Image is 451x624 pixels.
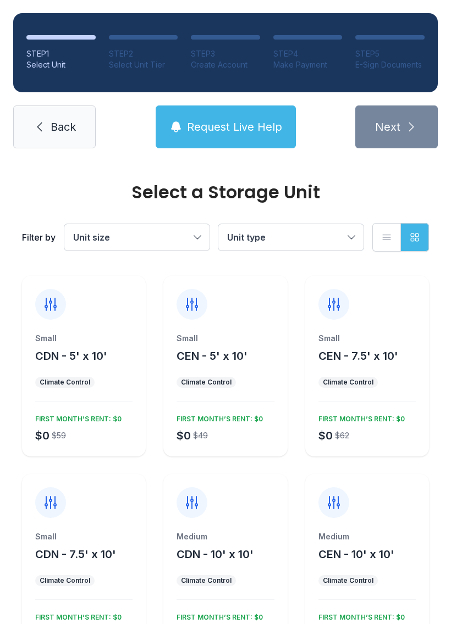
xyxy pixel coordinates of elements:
div: $0 [177,428,191,443]
span: Back [51,119,76,135]
button: CEN - 5' x 10' [177,348,248,364]
div: Small [35,531,133,542]
div: FIRST MONTH’S RENT: $0 [31,609,122,622]
div: $0 [35,428,50,443]
div: $62 [335,430,349,441]
div: E-Sign Documents [355,59,425,70]
div: STEP 1 [26,48,96,59]
div: Medium [318,531,416,542]
div: Climate Control [323,378,373,387]
div: Climate Control [40,378,90,387]
div: STEP 5 [355,48,425,59]
button: CEN - 10' x 10' [318,547,394,562]
div: Small [318,333,416,344]
button: CDN - 10' x 10' [177,547,254,562]
button: CDN - 5' x 10' [35,348,107,364]
div: Climate Control [181,378,232,387]
div: Climate Control [323,576,373,585]
div: FIRST MONTH’S RENT: $0 [172,609,263,622]
div: Select a Storage Unit [22,183,429,201]
button: Unit size [64,224,210,250]
span: CEN - 10' x 10' [318,548,394,561]
span: CEN - 5' x 10' [177,349,248,363]
span: CDN - 5' x 10' [35,349,107,363]
div: Filter by [22,231,56,244]
button: CDN - 7.5' x 10' [35,547,116,562]
div: Climate Control [181,576,232,585]
div: STEP 3 [191,48,260,59]
div: $49 [193,430,208,441]
div: FIRST MONTH’S RENT: $0 [314,609,405,622]
div: Small [35,333,133,344]
div: STEP 4 [273,48,343,59]
button: CEN - 7.5' x 10' [318,348,398,364]
div: Create Account [191,59,260,70]
div: STEP 2 [109,48,178,59]
div: $0 [318,428,333,443]
span: CDN - 10' x 10' [177,548,254,561]
span: CDN - 7.5' x 10' [35,548,116,561]
div: Select Unit [26,59,96,70]
button: Unit type [218,224,364,250]
span: Unit type [227,232,266,243]
div: FIRST MONTH’S RENT: $0 [314,410,405,424]
div: Small [177,333,274,344]
span: Request Live Help [187,119,282,135]
div: $59 [52,430,66,441]
div: FIRST MONTH’S RENT: $0 [172,410,263,424]
div: Make Payment [273,59,343,70]
span: Unit size [73,232,110,243]
span: CEN - 7.5' x 10' [318,349,398,363]
div: Select Unit Tier [109,59,178,70]
div: Medium [177,531,274,542]
div: FIRST MONTH’S RENT: $0 [31,410,122,424]
div: Climate Control [40,576,90,585]
span: Next [375,119,400,135]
